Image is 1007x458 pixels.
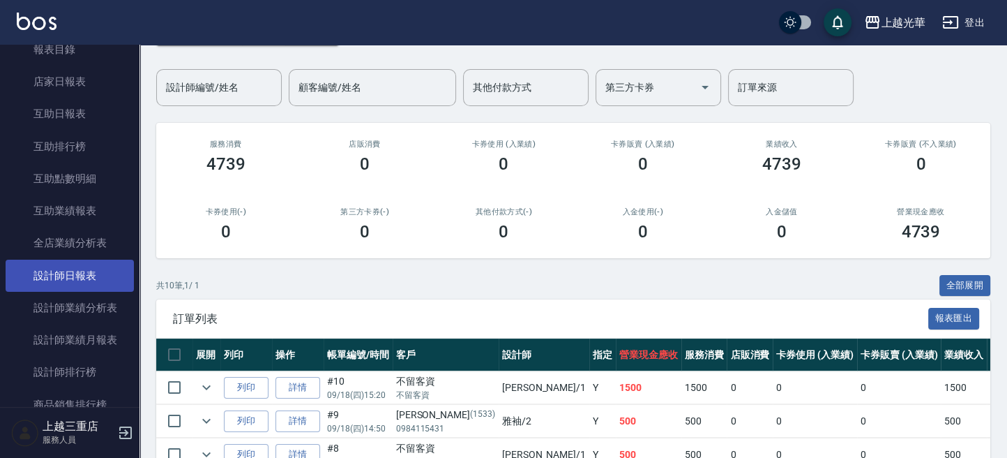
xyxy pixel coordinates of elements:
h2: 卡券販賣 (不入業績) [868,140,974,149]
th: 操作 [272,339,324,371]
td: 500 [681,405,727,438]
a: 詳情 [275,411,320,432]
button: save [824,8,851,36]
span: 訂單列表 [173,312,928,326]
h2: 卡券販賣 (入業績) [590,140,695,149]
h2: 店販消費 [312,140,417,149]
h3: 0 [499,222,508,242]
button: 上越光華 [858,8,931,37]
td: 500 [616,405,681,438]
h2: 入金儲值 [729,207,834,216]
button: 列印 [224,377,268,399]
h2: 營業現金應收 [868,207,974,216]
p: 不留客資 [396,389,495,401]
h5: 上越三重店 [43,420,114,434]
h3: 4739 [206,154,245,174]
a: 互助排行榜 [6,131,134,163]
p: 服務人員 [43,434,114,446]
h2: 卡券使用 (入業績) [451,140,556,149]
a: 設計師業績分析表 [6,292,134,324]
p: 0984115431 [396,422,495,435]
a: 商品銷售排行榜 [6,389,134,421]
p: (1533) [470,408,495,422]
td: 0 [773,405,857,438]
a: 互助業績報表 [6,195,134,227]
img: Person [11,419,39,447]
div: 不留客資 [396,441,495,456]
a: 互助日報表 [6,98,134,130]
button: Open [694,76,716,98]
td: 1500 [616,371,681,404]
a: 設計師排行榜 [6,356,134,388]
td: Y [589,371,616,404]
h2: 業績收入 [729,140,834,149]
p: 09/18 (四) 14:50 [327,422,389,435]
h3: 0 [777,222,787,242]
th: 店販消費 [727,339,773,371]
h3: 0 [638,222,648,242]
button: expand row [196,377,217,398]
th: 客戶 [393,339,499,371]
th: 服務消費 [681,339,727,371]
div: 不留客資 [396,374,495,389]
a: 詳情 [275,377,320,399]
a: 全店業績分析表 [6,227,134,259]
a: 互助點數明細 [6,163,134,195]
button: 全部展開 [939,275,991,297]
a: 報表匯出 [928,311,980,325]
button: 報表匯出 [928,308,980,330]
h2: 其他付款方式(-) [451,207,556,216]
h2: 卡券使用(-) [173,207,278,216]
th: 卡券販賣 (入業績) [857,339,941,371]
th: 指定 [589,339,616,371]
a: 店家日報表 [6,66,134,98]
h2: 第三方卡券(-) [312,207,417,216]
td: 雅袖 /2 [499,405,589,438]
button: 登出 [937,10,990,36]
div: [PERSON_NAME] [396,408,495,422]
th: 帳單編號/時間 [324,339,393,371]
td: 1500 [681,371,727,404]
td: 0 [857,405,941,438]
h3: 4739 [901,222,940,242]
img: Logo [17,13,56,30]
h3: 0 [638,154,648,174]
h2: 入金使用(-) [590,207,695,216]
button: expand row [196,411,217,431]
h3: 0 [360,154,370,174]
th: 卡券使用 (入業績) [773,339,857,371]
td: 0 [773,371,857,404]
h3: 4739 [762,154,801,174]
td: Y [589,405,616,438]
td: 0 [727,405,773,438]
td: #9 [324,405,393,438]
h3: 0 [499,154,508,174]
th: 設計師 [499,339,589,371]
a: 報表目錄 [6,34,134,66]
h3: 0 [360,222,370,242]
h3: 0 [221,222,231,242]
th: 營業現金應收 [616,339,681,371]
th: 業績收入 [941,339,987,371]
td: 0 [727,371,773,404]
th: 列印 [220,339,272,371]
a: 設計師業績月報表 [6,324,134,356]
h3: 0 [916,154,925,174]
td: 500 [941,405,987,438]
button: 列印 [224,411,268,432]
td: [PERSON_NAME] /1 [499,371,589,404]
h3: 服務消費 [173,140,278,149]
th: 展開 [192,339,220,371]
div: 上越光華 [881,14,925,31]
p: 09/18 (四) 15:20 [327,389,389,401]
td: #10 [324,371,393,404]
p: 共 10 筆, 1 / 1 [156,279,199,292]
a: 設計師日報表 [6,260,134,292]
td: 0 [857,371,941,404]
td: 1500 [941,371,987,404]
